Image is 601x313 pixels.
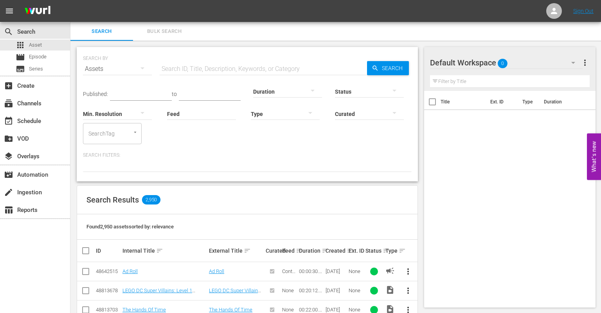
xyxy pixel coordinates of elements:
[4,116,13,126] span: Schedule
[282,246,297,255] div: Feed
[4,188,13,197] span: Ingestion
[29,53,47,61] span: Episode
[122,246,207,255] div: Internal Title
[16,40,25,50] span: Asset
[539,91,586,113] th: Duration
[365,246,383,255] div: Status
[138,27,191,36] span: Bulk Search
[326,246,347,255] div: Created
[19,2,56,20] img: ans4CAIJ8jUAAAAAAAAAAAAAAAAAAAAAAAAgQb4GAAAAAAAAAAAAAAAAAAAAAAAAJMjXAAAAAAAAAAAAAAAAAAAAAAAAgAT5G...
[349,307,363,313] div: None
[349,288,363,293] div: None
[4,81,13,90] span: Create
[385,266,395,275] span: AD
[83,91,108,97] span: Published:
[587,133,601,180] button: Open Feedback Widget
[296,247,303,254] span: sort
[349,248,363,254] div: Ext. ID
[282,307,294,313] span: None
[29,65,43,73] span: Series
[367,61,409,75] button: Search
[282,288,294,293] span: None
[5,6,14,16] span: menu
[299,246,323,255] div: Duration
[122,288,207,305] a: LEGO DC Super Villains: Level 1 Walkthrough & Developer Game Facts - San..
[96,268,120,274] div: 48642515
[326,288,347,293] div: [DATE]
[403,286,413,295] span: more_vert
[29,41,42,49] span: Asset
[326,268,347,274] div: [DATE]
[16,64,25,74] span: Series
[131,128,139,136] button: Open
[441,91,486,113] th: Title
[430,52,583,74] div: Default Workspace
[209,246,263,255] div: External Title
[403,267,413,276] span: more_vert
[518,91,539,113] th: Type
[573,8,594,14] a: Sign Out
[83,58,152,80] div: Assets
[326,307,347,313] div: [DATE]
[322,247,329,254] span: sort
[4,170,13,179] span: Automation
[347,247,354,254] span: sort
[399,281,417,300] button: more_vert
[4,152,13,161] span: Overlays
[142,195,160,204] span: 2,950
[86,195,139,204] span: Search Results
[498,55,507,72] span: 0
[96,248,120,254] div: ID
[244,247,251,254] span: sort
[399,262,417,281] button: more_vert
[299,288,323,293] div: 00:20:12.024
[86,224,174,230] span: Found 2,950 assets sorted by: relevance
[349,268,363,274] div: None
[379,61,409,75] span: Search
[16,52,25,62] span: Episode
[209,288,263,311] a: LEGO DC Super Villains: Level 1 Walkthrough & Developer Game Facts - San..
[385,285,395,295] span: Video
[580,58,590,67] span: more_vert
[486,91,518,113] th: Ext. ID
[299,307,323,313] div: 00:22:00.024
[282,268,295,280] span: Content
[385,246,396,255] div: Type
[122,268,138,274] a: Ad Roll
[4,27,13,36] span: Search
[96,307,120,313] div: 48813703
[266,248,280,254] div: Curated
[172,91,177,97] span: to
[299,268,323,274] div: 00:00:30.466
[122,307,166,313] a: The Hands Of Time
[580,53,590,72] button: more_vert
[4,134,13,143] span: VOD
[209,307,252,313] a: The Hands Of Time
[96,288,120,293] div: 48813678
[4,99,13,108] span: Channels
[156,247,163,254] span: sort
[83,152,412,159] p: Search Filters:
[4,205,13,215] span: Reports
[75,27,128,36] span: Search
[209,268,224,274] a: Ad Roll
[383,247,390,254] span: sort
